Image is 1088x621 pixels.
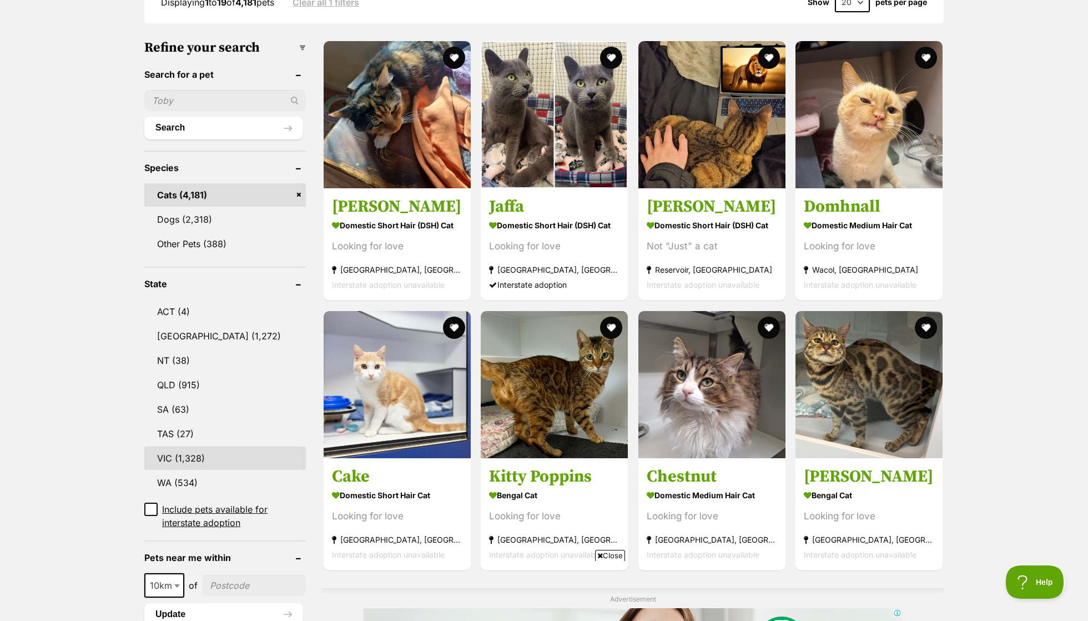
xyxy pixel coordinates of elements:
h3: Jaffa [489,196,619,217]
span: Interstate adoption unavailable [647,550,759,559]
a: WA (534) [144,471,306,494]
h3: [PERSON_NAME] [332,196,462,217]
h3: [PERSON_NAME] [647,196,777,217]
a: SA (63) [144,398,306,421]
a: ACT (4) [144,300,306,323]
button: favourite [757,317,779,339]
input: Toby [144,90,306,111]
a: [PERSON_NAME] Bengal Cat Looking for love [GEOGRAPHIC_DATA], [GEOGRAPHIC_DATA] Interstate adoptio... [795,458,943,570]
input: postcode [202,575,306,596]
div: Looking for love [804,509,934,524]
iframe: Advertisement [342,565,746,615]
a: [PERSON_NAME] Domestic Short Hair (DSH) Cat Looking for love [GEOGRAPHIC_DATA], [GEOGRAPHIC_DATA]... [324,188,471,301]
img: Kitty Poppins - Bengal Cat [481,311,628,458]
img: Chestnut - Domestic Medium Hair Cat [638,311,785,458]
h3: Refine your search [144,40,306,56]
button: Search [144,117,303,139]
img: Sasha - Domestic Short Hair (DSH) Cat [638,41,785,188]
a: [PERSON_NAME] Domestic Short Hair (DSH) Cat Not "Just" a cat Reservoir, [GEOGRAPHIC_DATA] Interst... [638,188,785,301]
img: Neville Furrbottom - Bengal Cat [795,311,943,458]
a: TAS (27) [144,422,306,445]
button: favourite [442,47,465,69]
div: Interstate adoption [489,277,619,292]
a: Include pets available for interstate adoption [144,503,306,529]
strong: Wacol, [GEOGRAPHIC_DATA] [804,262,934,277]
strong: [GEOGRAPHIC_DATA], [GEOGRAPHIC_DATA] [332,262,462,277]
a: QLD (915) [144,373,306,397]
div: Looking for love [332,509,462,524]
button: favourite [757,47,779,69]
img: Ariel - Domestic Short Hair (DSH) Cat [324,41,471,188]
header: Search for a pet [144,69,306,79]
strong: Domestic Short Hair (DSH) Cat [647,217,777,233]
strong: Domestic Medium Hair Cat [804,217,934,233]
div: Looking for love [804,239,934,254]
button: favourite [915,317,937,339]
a: [GEOGRAPHIC_DATA] (1,272) [144,324,306,348]
strong: Domestic Short Hair Cat [332,487,462,503]
button: favourite [600,317,622,339]
strong: Domestic Medium Hair Cat [647,487,777,503]
h3: [PERSON_NAME] [804,466,934,487]
img: Jaffa - Domestic Short Hair (DSH) Cat [481,41,628,188]
div: Looking for love [332,239,462,254]
img: Domhnall - Domestic Medium Hair Cat [795,41,943,188]
strong: [GEOGRAPHIC_DATA], [GEOGRAPHIC_DATA] [489,532,619,547]
span: of [189,579,198,592]
a: Dogs (2,318) [144,208,306,231]
div: Not "Just" a cat [647,239,777,254]
header: Pets near me within [144,553,306,563]
span: Interstate adoption unavailable [804,550,916,559]
h3: Domhnall [804,196,934,217]
a: VIC (1,328) [144,447,306,470]
h3: Kitty Poppins [489,466,619,487]
strong: [GEOGRAPHIC_DATA], [GEOGRAPHIC_DATA] [647,532,777,547]
span: 10km [144,573,184,598]
button: favourite [915,47,937,69]
span: Interstate adoption unavailable [489,550,602,559]
a: Kitty Poppins Bengal Cat Looking for love [GEOGRAPHIC_DATA], [GEOGRAPHIC_DATA] Interstate adoptio... [481,458,628,570]
h3: Cake [332,466,462,487]
a: Jaffa Domestic Short Hair (DSH) Cat Looking for love [GEOGRAPHIC_DATA], [GEOGRAPHIC_DATA] Interst... [481,188,628,301]
strong: [GEOGRAPHIC_DATA], [GEOGRAPHIC_DATA] [804,532,934,547]
button: favourite [600,47,622,69]
span: Include pets available for interstate adoption [162,503,306,529]
iframe: Help Scout Beacon - Open [1006,565,1066,599]
a: Cats (4,181) [144,183,306,207]
span: 10km [145,578,183,593]
header: State [144,279,306,289]
h3: Chestnut [647,466,777,487]
a: Other Pets (388) [144,232,306,256]
strong: [GEOGRAPHIC_DATA], [GEOGRAPHIC_DATA] [489,262,619,277]
span: Interstate adoption unavailable [647,280,759,289]
button: favourite [442,317,465,339]
a: Cake Domestic Short Hair Cat Looking for love [GEOGRAPHIC_DATA], [GEOGRAPHIC_DATA] Interstate ado... [324,458,471,570]
span: Interstate adoption unavailable [332,550,445,559]
div: Looking for love [647,509,777,524]
strong: Domestic Short Hair (DSH) Cat [332,217,462,233]
strong: Reservoir, [GEOGRAPHIC_DATA] [647,262,777,277]
span: Interstate adoption unavailable [332,280,445,289]
div: Looking for love [489,509,619,524]
strong: Domestic Short Hair (DSH) Cat [489,217,619,233]
img: Cake - Domestic Short Hair Cat [324,311,471,458]
span: Interstate adoption unavailable [804,280,916,289]
a: Chestnut Domestic Medium Hair Cat Looking for love [GEOGRAPHIC_DATA], [GEOGRAPHIC_DATA] Interstat... [638,458,785,570]
strong: [GEOGRAPHIC_DATA], [GEOGRAPHIC_DATA] [332,532,462,547]
a: NT (38) [144,349,306,372]
div: Looking for love [489,239,619,254]
a: Domhnall Domestic Medium Hair Cat Looking for love Wacol, [GEOGRAPHIC_DATA] Interstate adoption u... [795,188,943,301]
span: Close [595,550,625,561]
strong: Bengal Cat [804,487,934,503]
strong: Bengal Cat [489,487,619,503]
header: Species [144,163,306,173]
